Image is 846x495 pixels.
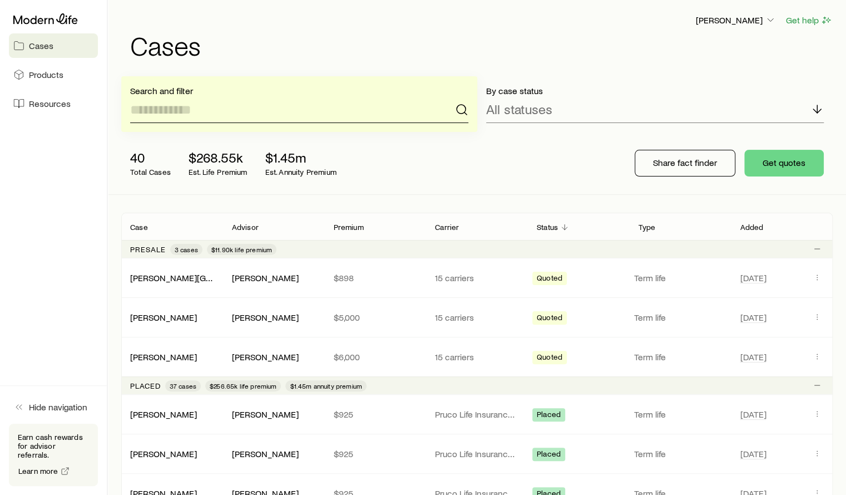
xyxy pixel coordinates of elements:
button: Hide navigation [9,395,98,419]
span: [DATE] [740,409,766,420]
p: Term life [634,448,727,459]
p: 40 [130,150,171,165]
p: $925 [333,448,417,459]
a: Cases [9,33,98,58]
p: Term life [634,409,727,420]
div: [PERSON_NAME] [232,312,299,324]
h1: Cases [130,32,833,58]
a: [PERSON_NAME] [130,448,197,459]
p: Est. Annuity Premium [265,168,337,177]
p: Term life [634,312,727,323]
div: [PERSON_NAME] [232,448,299,460]
span: Quoted [537,352,562,364]
p: Carrier [435,223,459,232]
div: [PERSON_NAME] [130,312,197,324]
p: All statuses [486,101,552,117]
span: Quoted [537,273,562,285]
a: Products [9,62,98,87]
p: Earn cash rewards for advisor referrals. [18,433,89,459]
p: Status [537,223,558,232]
span: Placed [537,449,561,461]
p: By case status [486,85,824,96]
p: $1.45m [265,150,337,165]
p: Share fact finder [653,157,717,168]
div: [PERSON_NAME] [232,351,299,363]
span: 3 cases [175,245,198,254]
p: Placed [130,381,161,390]
span: [DATE] [740,272,766,283]
span: $256.65k life premium [210,381,276,390]
span: Quoted [537,313,562,325]
button: Get help [785,14,833,27]
p: Type [639,223,656,232]
span: $1.45m annuity premium [290,381,362,390]
a: Resources [9,91,98,116]
p: 15 carriers [435,272,519,283]
div: [PERSON_NAME][GEOGRAPHIC_DATA] [130,272,214,284]
p: Premium [333,223,363,232]
span: Resources [29,98,71,109]
p: $268.55k [189,150,248,165]
div: [PERSON_NAME] [130,448,197,460]
a: [PERSON_NAME] [130,312,197,322]
p: Est. Life Premium [189,168,248,177]
a: [PERSON_NAME][GEOGRAPHIC_DATA] [130,272,280,283]
span: Cases [29,40,53,51]
p: Case [130,223,148,232]
span: Products [29,69,63,80]
div: [PERSON_NAME] [232,272,299,284]
p: Pruco Life Insurance Company [435,409,519,420]
p: Pruco Life Insurance Company [435,448,519,459]
button: [PERSON_NAME] [695,14,776,27]
button: Share fact finder [635,150,735,177]
span: $11.90k life premium [211,245,272,254]
p: $6,000 [333,351,417,362]
p: [PERSON_NAME] [696,14,776,26]
p: Term life [634,351,727,362]
span: Learn more [18,467,58,475]
p: $5,000 [333,312,417,323]
p: Added [740,223,763,232]
span: Hide navigation [29,401,87,413]
span: Placed [537,410,561,422]
button: Get quotes [744,150,824,177]
span: [DATE] [740,351,766,362]
a: [PERSON_NAME] [130,409,197,419]
p: 15 carriers [435,351,519,362]
p: 15 carriers [435,312,519,323]
p: Search and filter [130,85,468,96]
p: Term life [634,272,727,283]
div: [PERSON_NAME] [130,351,197,363]
p: Presale [130,245,166,254]
div: [PERSON_NAME] [130,409,197,420]
span: [DATE] [740,448,766,459]
span: [DATE] [740,312,766,323]
p: $925 [333,409,417,420]
p: $898 [333,272,417,283]
a: [PERSON_NAME] [130,351,197,362]
span: 37 cases [170,381,196,390]
p: Total Cases [130,168,171,177]
div: Earn cash rewards for advisor referrals.Learn more [9,424,98,486]
p: Advisor [232,223,259,232]
div: [PERSON_NAME] [232,409,299,420]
